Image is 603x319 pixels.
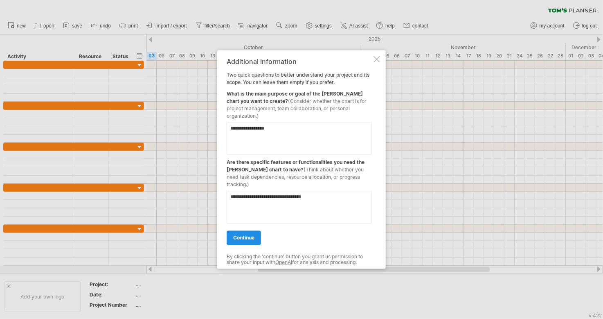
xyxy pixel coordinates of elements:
[227,86,372,120] div: What is the main purpose or goal of the [PERSON_NAME] chart you want to create?
[227,58,372,262] div: Two quick questions to better understand your project and its scope. You can leave them empty if ...
[275,260,292,266] a: OpenAI
[227,167,364,188] span: (Think about whether you need task dependencies, resource allocation, or progress tracking.)
[233,235,254,241] span: continue
[227,58,372,65] div: Additional information
[227,98,367,119] span: (Consider whether the chart is for project management, team collaboration, or personal organizati...
[227,254,372,266] div: By clicking the 'continue' button you grant us permission to share your input with for analysis a...
[227,155,372,189] div: Are there specific features or functionalities you need the [PERSON_NAME] chart to have?
[227,231,261,245] a: continue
